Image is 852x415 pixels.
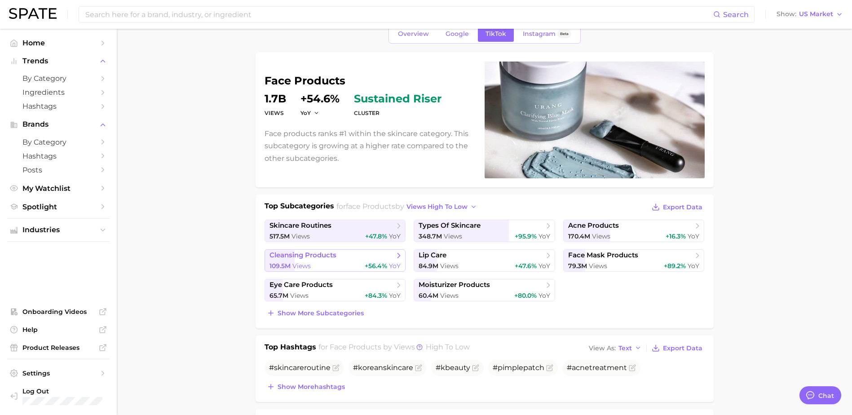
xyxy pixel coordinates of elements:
span: Views [291,232,310,240]
span: YoY [688,232,699,240]
a: InstagramBeta [515,26,579,42]
span: My Watchlist [22,184,94,193]
h1: Top Subcategories [265,201,334,214]
span: for by [336,202,480,211]
span: face products [346,202,395,211]
button: Flag as miscategorized or irrelevant [415,364,422,371]
span: cleansing products [269,251,336,260]
a: cleansing products109.5m Views+56.4% YoY [265,249,406,272]
button: Brands [7,118,110,131]
span: Views [440,291,459,300]
dt: cluster [354,108,441,119]
a: Hashtags [7,99,110,113]
span: 84.9m [419,262,438,270]
span: +16.3% [666,232,686,240]
span: 517.5m [269,232,290,240]
a: Help [7,323,110,336]
span: acne products [568,221,619,230]
span: Views [290,291,309,300]
a: Ingredients [7,85,110,99]
span: TikTok [486,30,506,38]
span: Hashtags [22,152,94,160]
span: Export Data [663,344,702,352]
span: skincare routines [269,221,331,230]
span: Trends [22,57,94,65]
span: US Market [799,12,833,17]
dd: 1.7b [265,93,286,104]
a: face mask products79.3m Views+89.2% YoY [563,249,705,272]
span: face products [330,343,381,351]
a: Home [7,36,110,50]
span: Views [444,232,462,240]
span: Views [292,262,311,270]
span: moisturizer products [419,281,490,289]
span: +56.4% [365,262,387,270]
button: Flag as miscategorized or irrelevant [546,364,553,371]
span: Views [589,262,607,270]
span: Overview [398,30,429,38]
span: #koreanskincare [353,363,413,372]
span: #kbeauty [436,363,470,372]
span: 170.4m [568,232,590,240]
span: high to low [426,343,470,351]
h1: face products [265,75,474,86]
span: views high to low [406,203,468,211]
button: Export Data [649,342,704,354]
span: Brands [22,120,94,128]
span: YoY [389,291,401,300]
a: skincare routines517.5m Views+47.8% YoY [265,220,406,242]
span: 60.4m [419,291,438,300]
h2: for by Views [318,342,470,354]
img: SPATE [9,8,57,19]
span: YoY [539,262,550,270]
button: View AsText [587,342,644,354]
span: eye care products [269,281,333,289]
a: Google [438,26,477,42]
span: YoY [389,262,401,270]
dt: Views [265,108,286,119]
span: Instagram [523,30,556,38]
span: Search [723,10,749,19]
span: YoY [300,109,311,117]
p: Face products ranks #1 within the skincare category. This subcategory is growing at a higher rate... [265,128,474,164]
span: Industries [22,226,94,234]
span: Settings [22,369,94,377]
span: 79.3m [568,262,587,270]
input: Search here for a brand, industry, or ingredient [84,7,713,22]
button: views high to low [404,201,480,213]
a: by Category [7,71,110,85]
span: face mask products [568,251,638,260]
span: +47.8% [365,232,387,240]
span: +89.2% [664,262,686,270]
button: Trends [7,54,110,68]
button: ShowUS Market [774,9,845,20]
span: Spotlight [22,203,94,211]
span: #acnetreatment [567,363,627,372]
a: Log out. Currently logged in with e-mail jennica_castelar@ap.tataharper.com. [7,384,110,408]
span: Help [22,326,94,334]
span: Onboarding Videos [22,308,94,316]
button: Show morehashtags [265,380,347,393]
a: Spotlight [7,200,110,214]
span: Views [440,262,459,270]
span: +80.0% [514,291,537,300]
span: sustained riser [354,93,441,104]
span: Show more subcategories [278,309,364,317]
span: YoY [688,262,699,270]
span: Show [777,12,796,17]
button: Export Data [649,201,704,213]
span: Product Releases [22,344,94,352]
button: Flag as miscategorized or irrelevant [332,364,340,371]
span: types of skincare [419,221,481,230]
a: Posts [7,163,110,177]
span: Home [22,39,94,47]
span: 109.5m [269,262,291,270]
span: 348.7m [419,232,442,240]
span: Beta [560,30,569,38]
span: Posts [22,166,94,174]
a: My Watchlist [7,181,110,195]
span: #pimplepatch [493,363,544,372]
h1: Top Hashtags [265,342,316,354]
span: Views [592,232,610,240]
a: Onboarding Videos [7,305,110,318]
